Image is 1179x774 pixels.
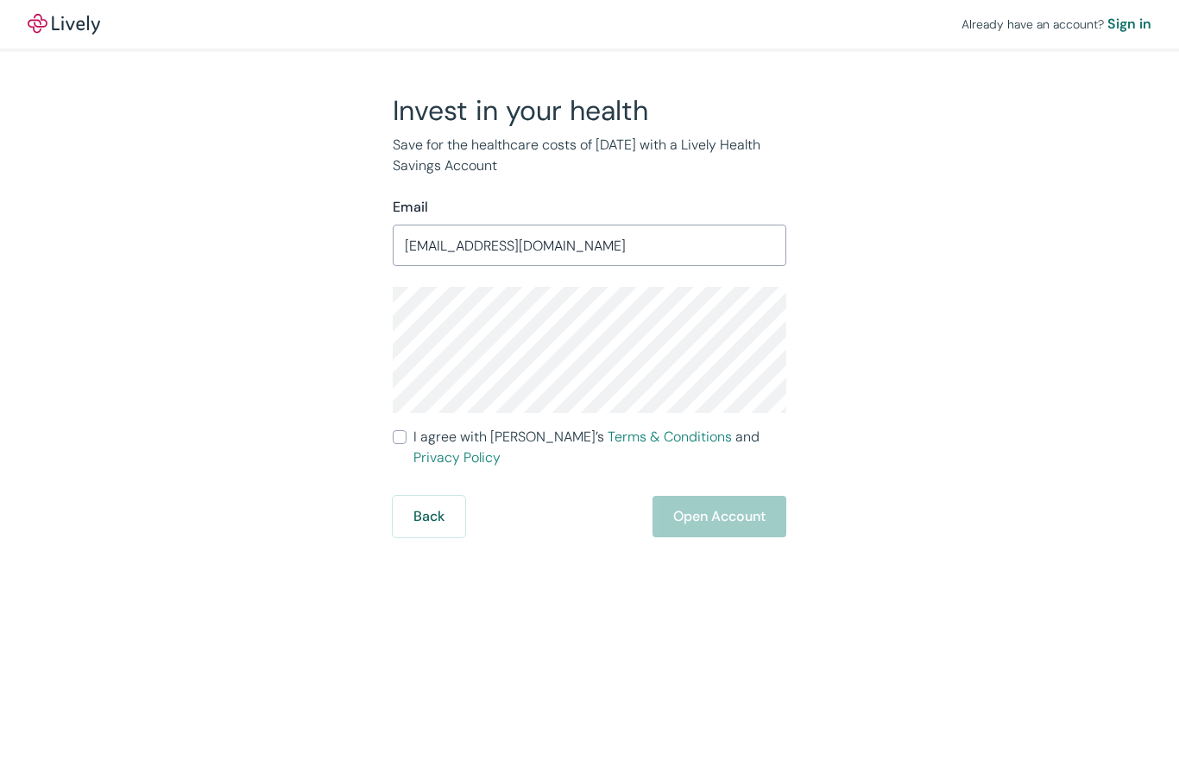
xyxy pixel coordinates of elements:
a: Privacy Policy [413,448,501,466]
button: Back [393,496,465,537]
label: Email [393,197,428,218]
span: I agree with [PERSON_NAME]’s and [413,427,786,468]
div: Already have an account? [961,14,1151,35]
h2: Invest in your health [393,93,786,128]
a: LivelyLively [28,14,100,35]
a: Sign in [1107,14,1151,35]
img: Lively [28,14,100,35]
p: Save for the healthcare costs of [DATE] with a Lively Health Savings Account [393,135,786,176]
a: Terms & Conditions [608,428,732,446]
